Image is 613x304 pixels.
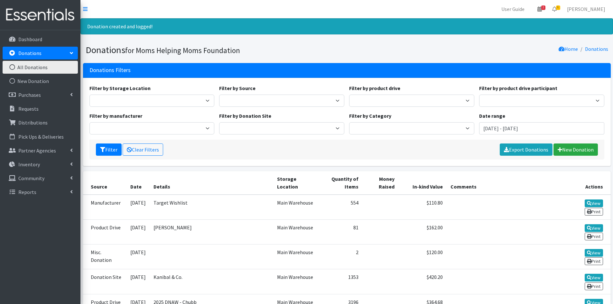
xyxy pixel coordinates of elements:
label: Date range [479,112,505,120]
a: Dashboard [3,33,78,46]
a: [PERSON_NAME] [562,3,610,15]
td: Misc. Donation [83,244,126,269]
a: Clear Filters [123,143,163,156]
td: 81 [318,219,362,244]
td: Donation Site [83,269,126,294]
td: Manufacturer [83,195,126,220]
p: Donations [18,50,42,56]
label: Filter by Donation Site [219,112,271,120]
a: Distributions [3,116,78,129]
a: View [585,274,603,281]
a: Reports [3,186,78,198]
td: Main Warehouse [273,269,318,294]
a: Requests [3,102,78,115]
a: Print [585,257,603,265]
div: Donation created and logged! [80,18,613,34]
p: Reports [18,189,36,195]
td: Main Warehouse [273,219,318,244]
td: [DATE] [126,269,150,294]
td: 2 [318,244,362,269]
td: [DATE] [126,219,150,244]
td: [PERSON_NAME] [150,219,273,244]
a: Print [585,233,603,240]
td: 554 [318,195,362,220]
td: 1353 [318,269,362,294]
th: Quantity of Items [318,171,362,195]
a: 3 [532,3,547,15]
a: New Donation [3,75,78,88]
p: Partner Agencies [18,147,56,154]
button: Filter [96,143,122,156]
a: 6 [547,3,562,15]
td: $162.00 [398,219,447,244]
img: HumanEssentials [3,4,78,26]
input: January 1, 2011 - December 31, 2011 [479,122,604,134]
label: Filter by product drive participant [479,84,557,92]
a: Inventory [3,158,78,171]
label: Filter by manufacturer [89,112,142,120]
p: Pick Ups & Deliveries [18,134,64,140]
th: In-kind Value [398,171,447,195]
a: Print [585,208,603,216]
th: Money Raised [362,171,398,195]
td: [DATE] [126,244,150,269]
th: Actions [566,171,611,195]
td: $120.00 [398,244,447,269]
a: Home [559,46,578,52]
td: Main Warehouse [273,244,318,269]
a: View [585,199,603,207]
th: Date [126,171,150,195]
a: User Guide [496,3,530,15]
h1: Donations [86,44,345,56]
a: Print [585,282,603,290]
a: Export Donations [500,143,553,156]
label: Filter by Storage Location [89,84,151,92]
th: Source [83,171,126,195]
a: Partner Agencies [3,144,78,157]
th: Details [150,171,273,195]
a: New Donation [553,143,598,156]
a: Community [3,172,78,185]
span: 6 [556,5,560,10]
td: Target Wishlist [150,195,273,220]
p: Dashboard [18,36,42,42]
a: All Donations [3,61,78,74]
a: Pick Ups & Deliveries [3,130,78,143]
a: Purchases [3,88,78,101]
h3: Donations Filters [89,67,131,74]
p: Distributions [18,119,48,126]
small: for Moms Helping Moms Foundation [125,46,240,55]
td: Kanibal & Co. [150,269,273,294]
a: View [585,224,603,232]
a: Donations [3,47,78,60]
p: Requests [18,106,39,112]
p: Community [18,175,44,181]
th: Comments [447,171,566,195]
label: Filter by product drive [349,84,400,92]
span: 3 [541,5,545,10]
a: View [585,249,603,257]
label: Filter by Category [349,112,391,120]
td: $110.80 [398,195,447,220]
td: [DATE] [126,195,150,220]
th: Storage Location [273,171,318,195]
td: Product Drive [83,219,126,244]
td: $420.20 [398,269,447,294]
label: Filter by Source [219,84,255,92]
td: Main Warehouse [273,195,318,220]
a: Donations [585,46,608,52]
p: Purchases [18,92,41,98]
p: Inventory [18,161,40,168]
